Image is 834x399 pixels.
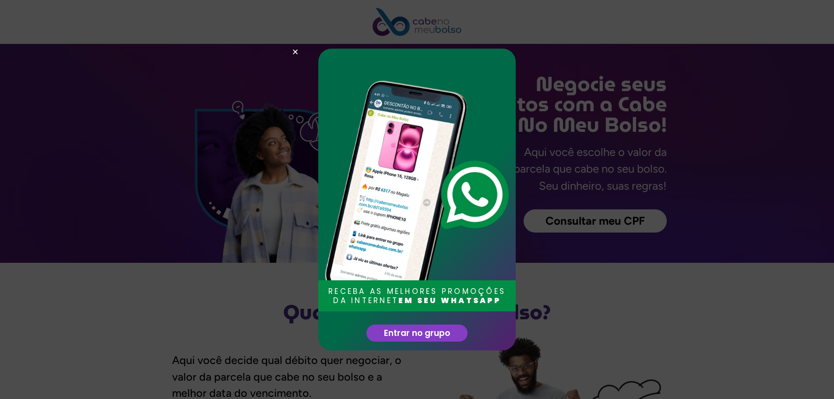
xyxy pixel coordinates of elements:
span: Entrar no grupo [384,329,450,337]
b: EM SEU WHATSAPP [398,295,501,306]
img: celular-oferta [323,66,511,323]
a: Entrar no grupo [366,325,468,342]
h3: RECEBA AS MELHORES PROMOÇÕES DA INTERNET [322,287,512,305]
a: Close [292,49,299,55]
